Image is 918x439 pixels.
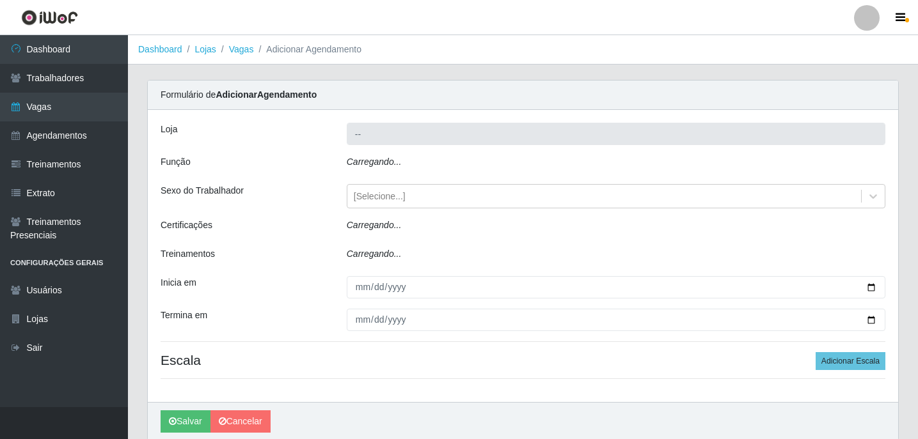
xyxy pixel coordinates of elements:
label: Sexo do Trabalhador [161,184,244,197]
label: Loja [161,123,177,136]
label: Função [161,155,191,169]
label: Termina em [161,309,207,322]
input: 00/00/0000 [347,276,885,298]
i: Carregando... [347,220,402,230]
a: Cancelar [210,410,271,433]
i: Carregando... [347,249,402,259]
i: Carregando... [347,157,402,167]
label: Treinamentos [161,247,215,261]
img: CoreUI Logo [21,10,78,26]
label: Certificações [161,219,212,232]
input: 00/00/0000 [347,309,885,331]
strong: Adicionar Agendamento [216,89,317,100]
a: Vagas [229,44,254,54]
a: Dashboard [138,44,182,54]
div: [Selecione...] [354,190,406,203]
li: Adicionar Agendamento [253,43,361,56]
a: Lojas [194,44,216,54]
div: Formulário de [148,81,898,110]
label: Inicia em [161,276,196,289]
nav: breadcrumb [128,35,918,65]
button: Salvar [161,410,210,433]
button: Adicionar Escala [816,352,885,370]
h4: Escala [161,352,885,368]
